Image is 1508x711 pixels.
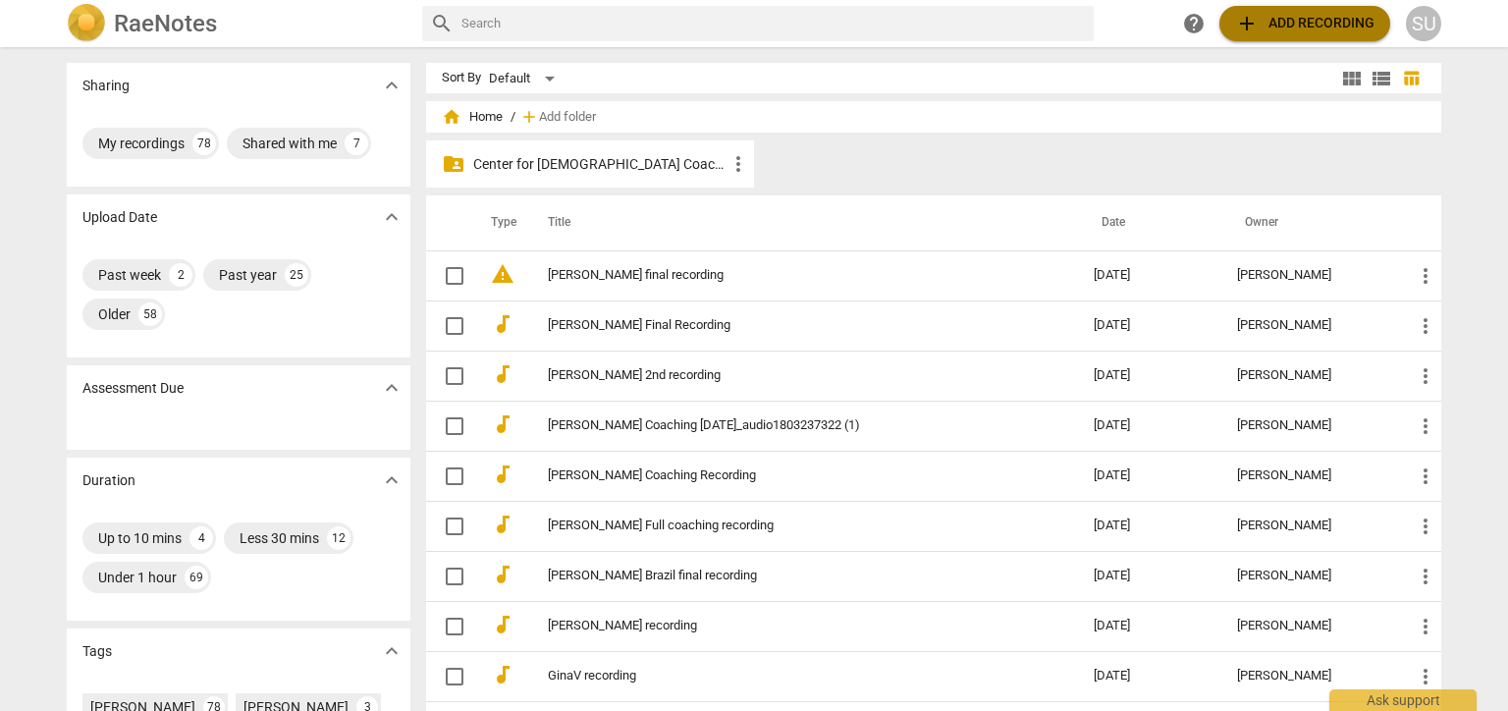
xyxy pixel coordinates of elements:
[1078,401,1221,451] td: [DATE]
[219,265,277,285] div: Past year
[491,563,514,586] span: audiotrack
[491,312,514,336] span: audiotrack
[189,526,213,550] div: 4
[511,110,515,125] span: /
[491,513,514,536] span: audiotrack
[1078,651,1221,701] td: [DATE]
[1414,615,1437,638] span: more_vert
[548,519,1023,533] a: [PERSON_NAME] Full coaching recording
[491,362,514,386] span: audiotrack
[491,412,514,436] span: audiotrack
[1176,6,1212,41] a: Help
[345,132,368,155] div: 7
[1329,689,1477,711] div: Ask support
[192,132,216,155] div: 78
[548,669,1023,684] a: GinaV recording
[548,268,1023,283] a: [PERSON_NAME] final recording
[1237,619,1382,633] div: [PERSON_NAME]
[1402,69,1421,87] span: table_chart
[1237,569,1382,583] div: [PERSON_NAME]
[1367,64,1396,93] button: List view
[1078,301,1221,351] td: [DATE]
[240,528,319,548] div: Less 30 mins
[1414,565,1437,588] span: more_vert
[519,107,539,127] span: add
[1414,364,1437,388] span: more_vert
[1235,12,1259,35] span: add
[82,641,112,662] p: Tags
[82,76,130,96] p: Sharing
[1078,551,1221,601] td: [DATE]
[1237,268,1382,283] div: [PERSON_NAME]
[377,373,406,403] button: Show more
[377,202,406,232] button: Show more
[491,663,514,686] span: audiotrack
[185,566,208,589] div: 69
[475,195,524,250] th: Type
[1396,64,1426,93] button: Table view
[442,107,503,127] span: Home
[380,468,404,492] span: expand_more
[380,205,404,229] span: expand_more
[548,368,1023,383] a: [PERSON_NAME] 2nd recording
[548,569,1023,583] a: [PERSON_NAME] Brazil final recording
[169,263,192,287] div: 2
[1237,418,1382,433] div: [PERSON_NAME]
[67,4,106,43] img: Logo
[1235,12,1374,35] span: Add recording
[548,318,1023,333] a: [PERSON_NAME] Final Recording
[114,10,217,37] h2: RaeNotes
[442,107,461,127] span: home
[442,152,465,176] span: folder_shared
[377,636,406,666] button: Show more
[461,8,1086,39] input: Search
[1078,250,1221,301] td: [DATE]
[82,207,157,228] p: Upload Date
[491,262,514,286] span: warning
[1340,67,1364,90] span: view_module
[1370,67,1393,90] span: view_list
[1078,451,1221,501] td: [DATE]
[1414,414,1437,438] span: more_vert
[377,465,406,495] button: Show more
[98,265,161,285] div: Past week
[98,134,185,153] div: My recordings
[1182,12,1206,35] span: help
[548,619,1023,633] a: [PERSON_NAME] recording
[327,526,350,550] div: 12
[1414,314,1437,338] span: more_vert
[380,639,404,663] span: expand_more
[727,152,750,176] span: more_vert
[1414,665,1437,688] span: more_vert
[82,378,184,399] p: Assessment Due
[442,71,481,85] div: Sort By
[548,468,1023,483] a: [PERSON_NAME] Coaching Recording
[1078,601,1221,651] td: [DATE]
[1237,368,1382,383] div: [PERSON_NAME]
[285,263,308,287] div: 25
[380,74,404,97] span: expand_more
[1337,64,1367,93] button: Tile view
[380,376,404,400] span: expand_more
[548,418,1023,433] a: [PERSON_NAME] Coaching [DATE]_audio1803237322 (1)
[82,470,135,491] p: Duration
[1237,669,1382,684] div: [PERSON_NAME]
[1221,195,1398,250] th: Owner
[491,613,514,636] span: audiotrack
[138,302,162,326] div: 58
[1078,195,1221,250] th: Date
[242,134,337,153] div: Shared with me
[1414,465,1437,488] span: more_vert
[1219,6,1390,41] button: Upload
[539,110,596,125] span: Add folder
[98,528,182,548] div: Up to 10 mins
[1414,515,1437,538] span: more_vert
[1078,351,1221,401] td: [DATE]
[377,71,406,100] button: Show more
[1406,6,1441,41] button: SU
[1237,318,1382,333] div: [PERSON_NAME]
[98,304,131,324] div: Older
[98,568,177,587] div: Under 1 hour
[491,463,514,486] span: audiotrack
